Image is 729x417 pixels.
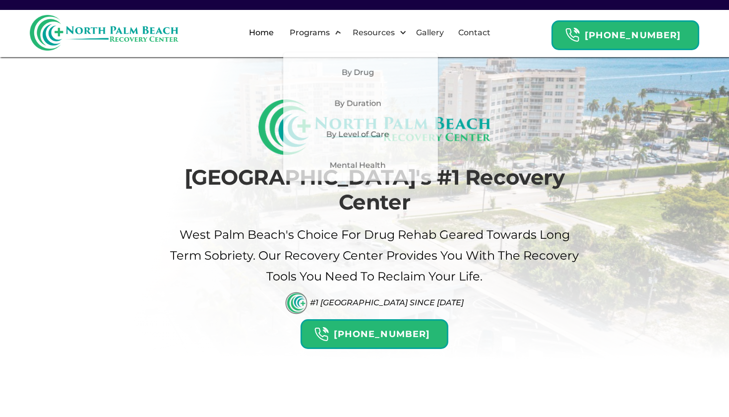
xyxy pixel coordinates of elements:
[585,30,681,41] strong: [PHONE_NUMBER]
[344,17,409,49] div: Resources
[289,129,426,140] div: By Level of Care
[452,17,496,49] a: Contact
[289,159,426,171] div: Mental Health
[283,57,438,88] div: By Drug
[283,88,438,119] div: By Duration
[283,119,438,150] div: By Level of Care
[410,17,450,49] a: Gallery
[289,67,426,78] div: By Drug
[350,27,397,39] div: Resources
[281,17,344,49] div: Programs
[334,329,430,340] strong: [PHONE_NUMBER]
[169,224,580,287] p: West palm beach's Choice For drug Rehab Geared Towards Long term sobriety. Our Recovery Center pr...
[565,27,580,43] img: Header Calendar Icons
[289,98,426,109] div: By Duration
[169,165,580,215] h1: [GEOGRAPHIC_DATA]'s #1 Recovery Center
[287,27,332,39] div: Programs
[301,314,448,349] a: Header Calendar Icons[PHONE_NUMBER]
[314,327,329,342] img: Header Calendar Icons
[283,52,438,181] nav: Programs
[243,17,280,49] a: Home
[283,150,438,181] div: Mental Health
[258,99,491,155] img: North Palm Beach Recovery Logo (Rectangle)
[310,298,464,307] div: #1 [GEOGRAPHIC_DATA] Since [DATE]
[551,15,699,50] a: Header Calendar Icons[PHONE_NUMBER]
